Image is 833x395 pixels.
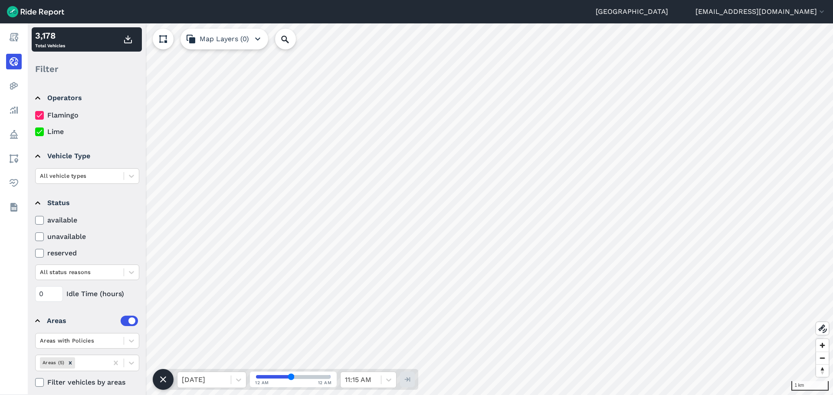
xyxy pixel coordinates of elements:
[6,78,22,94] a: Heatmaps
[35,191,138,215] summary: Status
[816,364,829,377] button: Reset bearing to north
[40,357,66,368] div: Areas (5)
[6,54,22,69] a: Realtime
[318,379,332,386] span: 12 AM
[32,55,142,82] div: Filter
[816,352,829,364] button: Zoom out
[255,379,269,386] span: 12 AM
[35,286,139,302] div: Idle Time (hours)
[6,199,22,215] a: Datasets
[47,316,138,326] div: Areas
[35,86,138,110] summary: Operators
[35,29,65,50] div: Total Vehicles
[35,215,139,225] label: available
[35,248,139,258] label: reserved
[275,29,310,49] input: Search Location or Vehicles
[66,357,75,368] div: Remove Areas (5)
[35,309,138,333] summary: Areas
[6,175,22,191] a: Health
[6,29,22,45] a: Report
[695,7,826,17] button: [EMAIL_ADDRESS][DOMAIN_NAME]
[6,102,22,118] a: Analyze
[35,29,65,42] div: 3,178
[7,6,64,17] img: Ride Report
[180,29,268,49] button: Map Layers (0)
[6,127,22,142] a: Policy
[596,7,668,17] a: [GEOGRAPHIC_DATA]
[35,110,139,121] label: Flamingo
[6,151,22,166] a: Areas
[35,377,139,388] label: Filter vehicles by areas
[28,23,833,395] canvas: Map
[35,144,138,168] summary: Vehicle Type
[791,381,829,391] div: 1 km
[816,339,829,352] button: Zoom in
[35,232,139,242] label: unavailable
[35,127,139,137] label: Lime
